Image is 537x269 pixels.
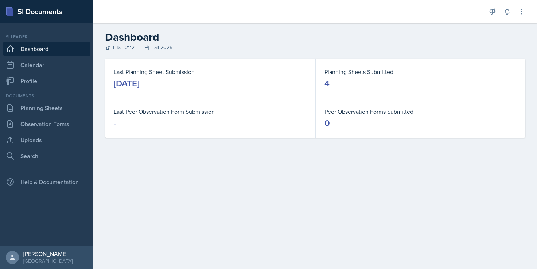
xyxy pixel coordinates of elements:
a: Search [3,149,90,163]
dt: Last Peer Observation Form Submission [114,107,307,116]
div: [GEOGRAPHIC_DATA] [23,257,73,265]
div: Help & Documentation [3,175,90,189]
div: - [114,117,116,129]
div: Documents [3,93,90,99]
a: Profile [3,74,90,88]
dt: Planning Sheets Submitted [324,67,517,76]
h2: Dashboard [105,31,525,44]
div: [PERSON_NAME] [23,250,73,257]
a: Observation Forms [3,117,90,131]
div: 4 [324,78,330,89]
dt: Peer Observation Forms Submitted [324,107,517,116]
a: Dashboard [3,42,90,56]
dt: Last Planning Sheet Submission [114,67,307,76]
a: Uploads [3,133,90,147]
div: 0 [324,117,330,129]
div: HIST 2112 Fall 2025 [105,44,525,51]
div: Si leader [3,34,90,40]
a: Planning Sheets [3,101,90,115]
a: Calendar [3,58,90,72]
div: [DATE] [114,78,139,89]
